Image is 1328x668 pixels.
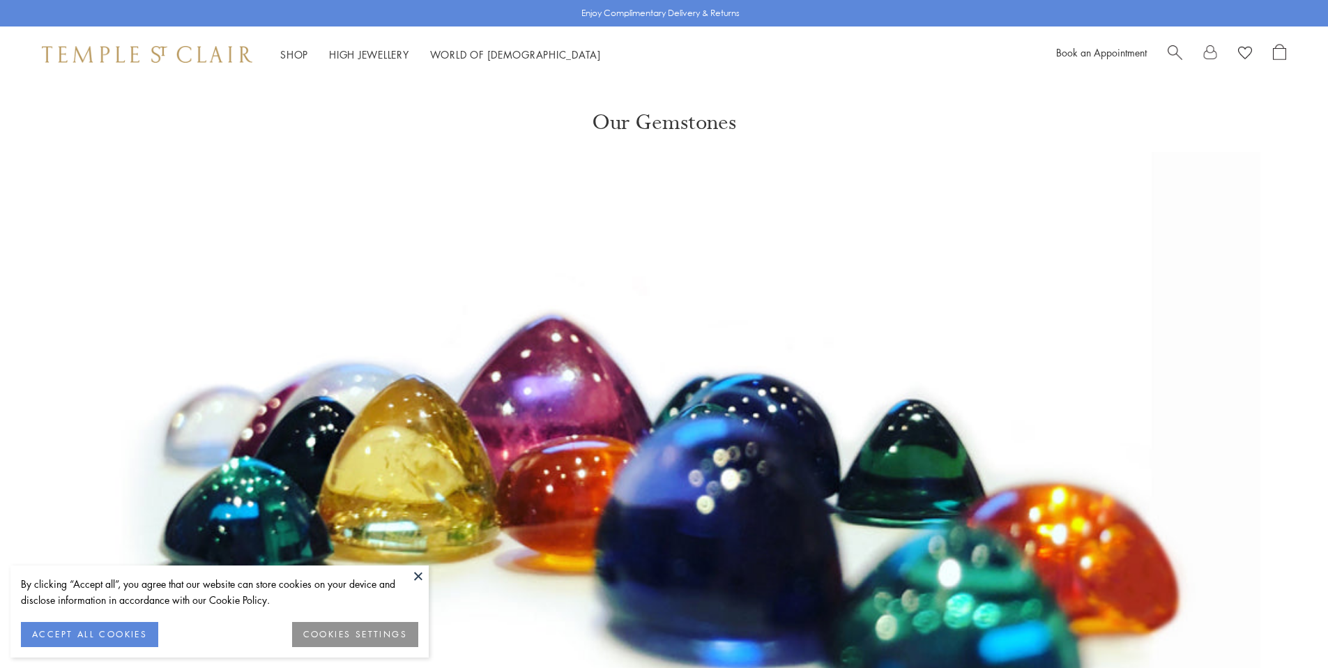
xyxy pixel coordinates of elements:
[430,47,601,61] a: World of [DEMOGRAPHIC_DATA]World of [DEMOGRAPHIC_DATA]
[280,46,601,63] nav: Main navigation
[592,82,736,135] h1: Our Gemstones
[21,576,418,608] div: By clicking “Accept all”, you agree that our website can store cookies on your device and disclos...
[280,47,308,61] a: ShopShop
[1273,44,1286,65] a: Open Shopping Bag
[581,6,740,20] p: Enjoy Complimentary Delivery & Returns
[292,622,418,647] button: COOKIES SETTINGS
[21,622,158,647] button: ACCEPT ALL COOKIES
[1168,44,1182,65] a: Search
[42,46,252,63] img: Temple St. Clair
[329,47,409,61] a: High JewelleryHigh Jewellery
[1056,45,1147,59] a: Book an Appointment
[1238,44,1252,65] a: View Wishlist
